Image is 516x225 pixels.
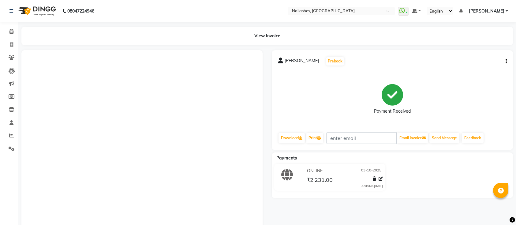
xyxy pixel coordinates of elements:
[490,201,510,219] iframe: chat widget
[374,108,411,114] div: Payment Received
[21,27,513,45] div: View Invoice
[276,155,297,161] span: Payments
[469,8,504,14] span: [PERSON_NAME]
[285,58,319,66] span: [PERSON_NAME]
[397,133,428,143] button: Email Invoice
[361,168,381,174] span: 03-10-2025
[306,133,323,143] a: Print
[279,133,305,143] a: Download
[16,2,58,20] img: logo
[67,2,94,20] b: 08047224946
[307,176,333,185] span: ₹2,231.00
[462,133,484,143] a: Feedback
[361,184,383,188] div: Added on [DATE]
[326,57,344,66] button: Prebook
[326,132,397,144] input: enter email
[429,133,459,143] button: Send Message
[307,168,323,174] span: ONLINE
